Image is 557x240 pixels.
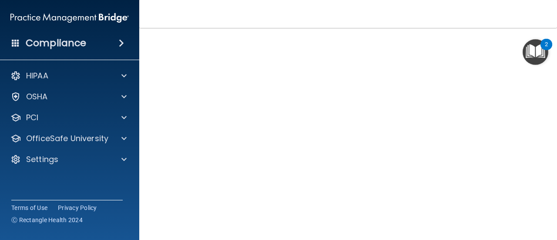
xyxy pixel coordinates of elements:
[545,44,548,56] div: 2
[26,37,86,49] h4: Compliance
[26,154,58,165] p: Settings
[26,112,38,123] p: PCI
[10,133,127,144] a: OfficeSafe University
[10,154,127,165] a: Settings
[11,216,83,224] span: Ⓒ Rectangle Health 2024
[10,112,127,123] a: PCI
[58,203,97,212] a: Privacy Policy
[10,71,127,81] a: HIPAA
[10,91,127,102] a: OSHA
[26,71,48,81] p: HIPAA
[26,91,48,102] p: OSHA
[10,9,129,27] img: PMB logo
[11,203,47,212] a: Terms of Use
[26,133,108,144] p: OfficeSafe University
[523,39,548,65] button: Open Resource Center, 2 new notifications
